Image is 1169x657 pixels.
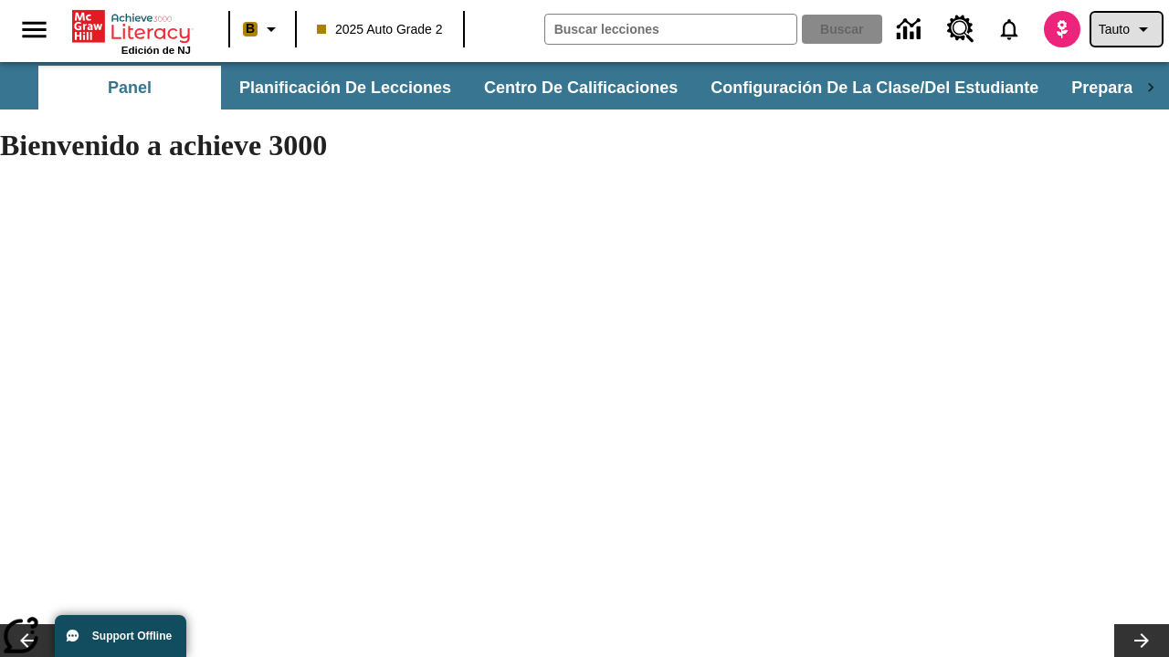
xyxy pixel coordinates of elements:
span: Edición de NJ [121,45,191,56]
button: Panel [38,66,221,109]
button: Escoja un nuevo avatar [1033,5,1091,53]
div: Pestañas siguientes [1132,66,1169,109]
a: Centro de información [886,5,936,55]
input: Buscar campo [545,15,796,44]
a: Centro de recursos, Se abrirá en una pestaña nueva. [936,5,985,54]
button: Support Offline [55,615,186,657]
button: Configuración de la clase/del estudiante [696,66,1053,109]
button: Perfil/Configuración [1091,13,1162,46]
button: Abrir el menú lateral [7,3,61,57]
img: avatar image [1044,11,1080,47]
a: Notificaciones [985,5,1033,53]
button: Planificación de lecciones [225,66,466,109]
span: B [246,17,255,40]
div: Portada [72,6,191,56]
div: Subbarra de navegación [37,66,1132,109]
button: Carrusel de lecciones, seguir [1114,624,1169,657]
a: Portada [72,8,191,45]
button: Centro de calificaciones [469,66,692,109]
span: 2025 Auto Grade 2 [317,20,443,39]
body: Máximo 600 caracteres [7,15,267,31]
button: Boost El color de la clase es anaranjado claro. Cambiar el color de la clase. [236,13,290,46]
span: Support Offline [92,630,172,642]
span: Tauto [1099,20,1130,39]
